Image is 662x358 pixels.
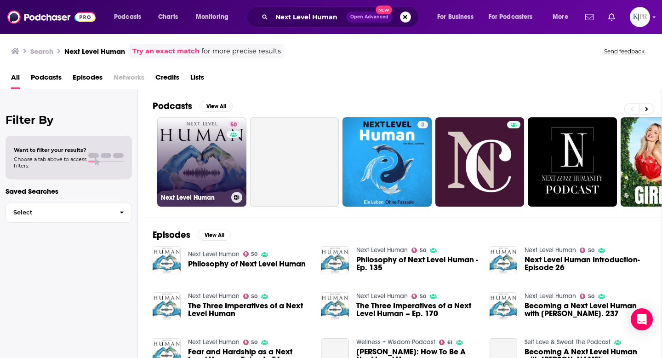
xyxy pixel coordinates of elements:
[447,341,452,345] span: 61
[196,11,228,23] span: Monitoring
[153,100,233,112] a: PodcastsView All
[421,121,424,130] span: 3
[227,121,240,128] a: 50
[14,156,86,169] span: Choose a tab above to access filters.
[356,246,408,254] a: Next Level Human
[630,7,650,27] button: Show profile menu
[411,294,426,299] a: 50
[161,194,228,202] h3: Next Level Human
[342,117,432,207] a: 3
[114,70,144,89] span: Networks
[525,292,576,300] a: Next Level Human
[6,202,132,223] button: Select
[489,11,533,23] span: For Podcasters
[437,11,474,23] span: For Business
[188,292,240,300] a: Next Level Human
[7,8,96,26] img: Podchaser - Follow, Share and Rate Podcasts
[153,292,181,320] img: The Three Imperatives of a Next Level Human
[553,11,568,23] span: More
[30,47,53,56] h3: Search
[188,302,310,318] a: The Three Imperatives of a Next Level Human
[439,340,452,345] a: 61
[483,10,546,24] button: open menu
[243,251,258,257] a: 50
[431,10,485,24] button: open menu
[525,246,576,254] a: Next Level Human
[255,6,428,28] div: Search podcasts, credits, & more...
[201,46,281,57] span: for more precise results
[188,250,240,258] a: Next Level Human
[6,187,132,196] p: Saved Searches
[376,6,392,14] span: New
[153,229,190,241] h2: Episodes
[189,10,240,24] button: open menu
[272,10,346,24] input: Search podcasts, credits, & more...
[31,70,62,89] a: Podcasts
[588,294,594,299] span: 50
[243,340,258,345] a: 50
[580,294,594,299] a: 50
[230,121,237,130] span: 50
[198,230,231,241] button: View All
[321,246,349,274] img: Philosophy of Next Level Human - Ep. 135
[601,47,647,55] button: Send feedback
[64,47,125,56] h3: Next Level Human
[411,248,426,253] a: 50
[251,252,257,256] span: 50
[188,338,240,346] a: Next Level Human
[490,246,518,274] img: Next Level Human Introduction- Episode 26
[525,256,647,271] a: Next Level Human Introduction- Episode 26
[525,338,611,346] a: Self Love & Sweat The Podcast
[588,248,594,253] span: 50
[580,248,594,253] a: 50
[356,256,479,271] a: Philosophy of Next Level Human - Ep. 135
[108,10,153,24] button: open menu
[251,294,257,299] span: 50
[153,229,231,241] a: EpisodesView All
[417,121,428,128] a: 3
[155,70,179,89] a: Credits
[132,46,200,57] a: Try an exact match
[153,246,181,274] img: Philosophy of Next Level Human
[356,292,408,300] a: Next Level Human
[158,11,178,23] span: Charts
[114,11,141,23] span: Podcasts
[356,302,479,318] a: The Three Imperatives of a Next Level Human – Ep. 170
[321,292,349,320] img: The Three Imperatives of a Next Level Human – Ep. 170
[582,9,597,25] a: Show notifications dropdown
[6,209,112,215] span: Select
[6,113,132,127] h2: Filter By
[546,10,580,24] button: open menu
[152,10,183,24] a: Charts
[11,70,20,89] a: All
[157,117,246,207] a: 50Next Level Human
[188,260,306,268] a: Philosophy of Next Level Human
[190,70,204,89] a: Lists
[153,100,192,112] h2: Podcasts
[605,9,619,25] a: Show notifications dropdown
[490,292,518,320] img: Becoming a Next Level Human with Lunden Souza - Ep. 237
[73,70,103,89] span: Episodes
[200,101,233,112] button: View All
[251,341,257,345] span: 50
[630,7,650,27] span: Logged in as KJPRpodcast
[356,338,435,346] a: Wellness + Wisdom Podcast
[420,248,426,253] span: 50
[14,147,86,153] span: Want to filter your results?
[631,308,653,330] div: Open Intercom Messenger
